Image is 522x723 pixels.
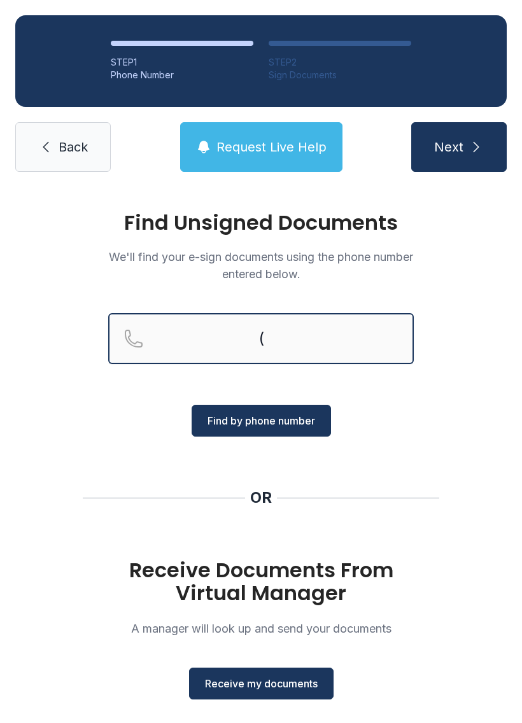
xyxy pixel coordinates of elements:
[208,413,315,428] span: Find by phone number
[269,56,411,69] div: STEP 2
[108,248,414,283] p: We'll find your e-sign documents using the phone number entered below.
[216,138,327,156] span: Request Live Help
[250,488,272,508] div: OR
[434,138,463,156] span: Next
[111,69,253,81] div: Phone Number
[205,676,318,691] span: Receive my documents
[269,69,411,81] div: Sign Documents
[108,313,414,364] input: Reservation phone number
[111,56,253,69] div: STEP 1
[59,138,88,156] span: Back
[108,213,414,233] h1: Find Unsigned Documents
[108,620,414,637] p: A manager will look up and send your documents
[108,559,414,605] h1: Receive Documents From Virtual Manager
